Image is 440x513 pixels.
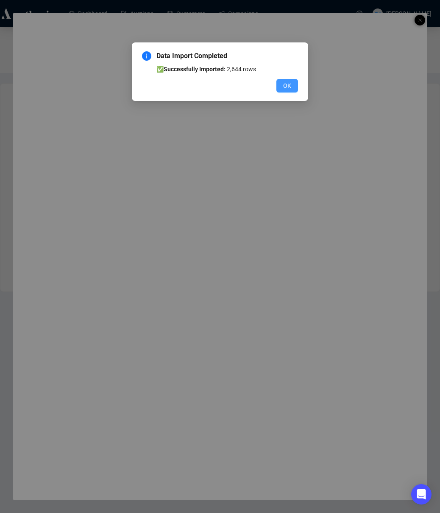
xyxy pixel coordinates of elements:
button: OK [276,79,298,93]
b: Successfully Imported: [164,66,226,73]
span: OK [283,81,291,90]
span: info-circle [142,51,151,61]
div: Open Intercom Messenger [411,484,432,505]
span: Data Import Completed [156,51,298,61]
li: ✅ 2,644 rows [156,64,298,74]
